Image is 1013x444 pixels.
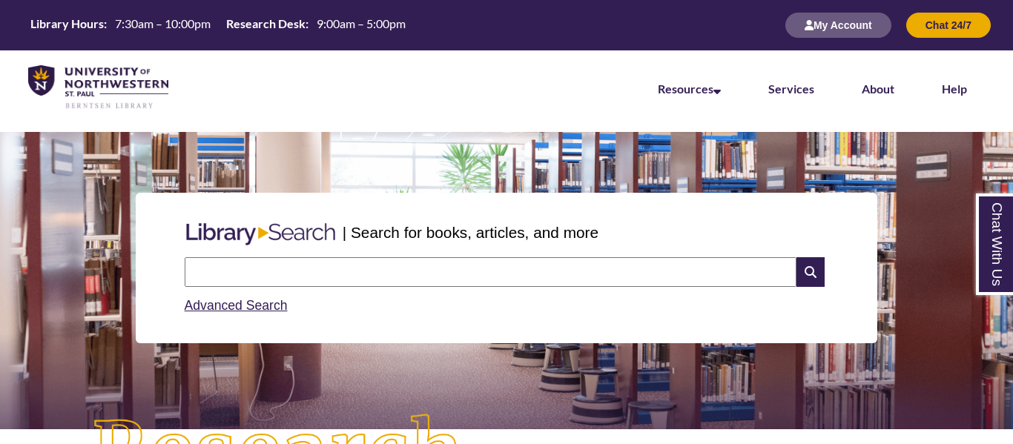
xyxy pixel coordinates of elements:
p: | Search for books, articles, and more [343,221,598,244]
th: Library Hours: [24,16,109,32]
button: My Account [785,13,891,38]
a: Hours Today [24,16,412,36]
a: Chat 24/7 [906,19,991,31]
a: About [862,82,894,96]
th: Research Desk: [220,16,311,32]
a: My Account [785,19,891,31]
a: Services [768,82,814,96]
a: Resources [658,82,721,96]
img: UNWSP Library Logo [28,65,168,110]
img: Libary Search [179,217,343,251]
a: Advanced Search [185,298,288,313]
button: Chat 24/7 [906,13,991,38]
table: Hours Today [24,16,412,34]
a: Help [942,82,967,96]
span: 7:30am – 10:00pm [115,16,211,30]
i: Search [796,257,825,287]
span: 9:00am – 5:00pm [317,16,406,30]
